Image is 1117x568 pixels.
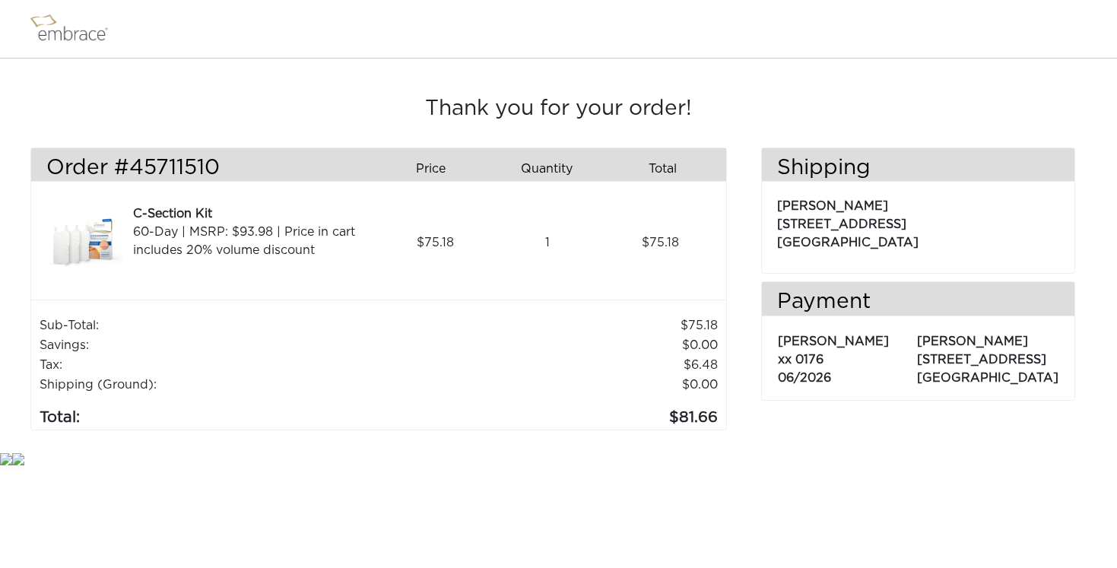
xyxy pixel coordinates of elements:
td: $0.00 [413,375,719,395]
h3: Thank you for your order! [30,97,1087,122]
td: 0.00 [413,335,719,355]
div: Price [379,156,494,182]
h3: Shipping [762,156,1074,182]
h3: Order #45711510 [46,156,367,182]
td: 75.18 [413,316,719,335]
img: d2f91f46-8dcf-11e7-b919-02e45ca4b85b.jpeg [46,205,122,281]
img: star.gif [12,453,24,465]
span: Quantity [521,160,573,178]
td: 6.48 [413,355,719,375]
span: 75.18 [642,233,679,252]
td: Shipping (Ground): [39,375,413,395]
span: 1 [545,233,550,252]
h3: Payment [762,290,1074,316]
td: Total: [39,395,413,430]
span: [PERSON_NAME] [778,335,889,347]
span: xx 0176 [778,354,823,366]
span: 75.18 [417,233,454,252]
p: [PERSON_NAME] [STREET_ADDRESS] [GEOGRAPHIC_DATA] [777,189,1059,252]
td: Savings : [39,335,413,355]
span: 06/2026 [778,372,831,384]
div: Total [611,156,726,182]
p: [PERSON_NAME] [STREET_ADDRESS] [GEOGRAPHIC_DATA] [917,325,1058,387]
div: C-Section Kit [133,205,373,223]
img: logo.png [27,10,125,48]
td: Sub-Total: [39,316,413,335]
td: Tax: [39,355,413,375]
td: 81.66 [413,395,719,430]
div: 60-Day | MSRP: $93.98 | Price in cart includes 20% volume discount [133,223,373,259]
